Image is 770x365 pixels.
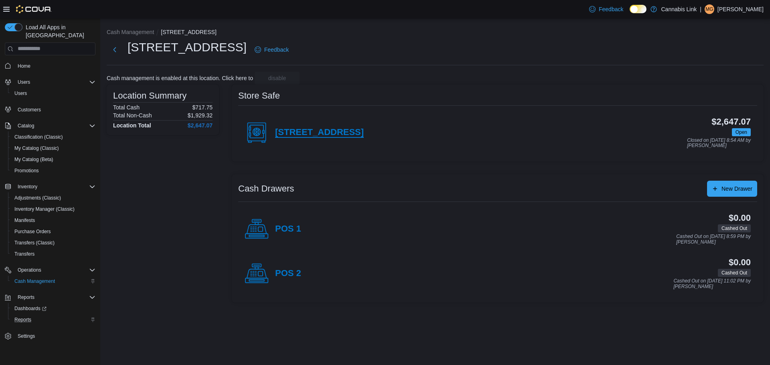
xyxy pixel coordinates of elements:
h4: Location Total [113,122,151,129]
a: Cash Management [11,276,58,286]
span: Settings [18,333,35,339]
h3: Store Safe [238,91,280,101]
h3: $2,647.07 [711,117,751,127]
span: Manifests [14,217,35,224]
span: Cash Management [11,276,95,286]
span: Transfers (Classic) [14,240,55,246]
a: Customers [14,105,44,115]
span: Purchase Orders [11,227,95,236]
span: Cashed Out [721,269,747,276]
h3: $0.00 [729,213,751,223]
span: Feedback [264,46,289,54]
span: Adjustments (Classic) [14,195,61,201]
span: Customers [18,107,41,113]
span: Inventory Manager (Classic) [14,206,75,212]
span: Reports [18,294,34,300]
p: [PERSON_NAME] [717,4,764,14]
span: Operations [18,267,41,273]
h1: [STREET_ADDRESS] [128,39,247,55]
span: Promotions [11,166,95,175]
h3: Location Summary [113,91,186,101]
button: Transfers [8,248,99,260]
span: Inventory [14,182,95,192]
span: Manifests [11,216,95,225]
span: Classification (Classic) [14,134,63,140]
a: Transfers (Classic) [11,238,58,248]
span: Cashed Out [718,224,751,232]
span: My Catalog (Classic) [11,143,95,153]
a: Dashboards [8,303,99,314]
span: Transfers (Classic) [11,238,95,248]
button: Cash Management [107,29,154,35]
span: New Drawer [721,185,752,193]
p: Cashed Out on [DATE] 8:59 PM by [PERSON_NAME] [676,234,751,245]
a: Home [14,61,34,71]
a: Dashboards [11,304,50,313]
a: Transfers [11,249,38,259]
h4: $2,647.07 [188,122,213,129]
img: Cova [16,5,52,13]
span: Cashed Out [721,225,747,232]
button: Reports [14,292,38,302]
a: Manifests [11,216,38,225]
button: Promotions [8,165,99,176]
span: Feedback [599,5,623,13]
a: Inventory Manager (Classic) [11,204,78,214]
span: Operations [14,265,95,275]
span: Users [18,79,30,85]
p: | [700,4,701,14]
span: Open [732,128,751,136]
span: MG [705,4,713,14]
a: Feedback [586,1,626,17]
button: Manifests [8,215,99,226]
span: Catalog [14,121,95,131]
a: Users [11,89,30,98]
button: Reports [8,314,99,325]
button: Customers [2,104,99,115]
button: Settings [2,330,99,342]
h3: $0.00 [729,258,751,267]
span: Settings [14,331,95,341]
button: Users [14,77,33,87]
button: Inventory [14,182,41,192]
span: Dashboards [14,305,47,312]
a: My Catalog (Classic) [11,143,62,153]
button: Reports [2,292,99,303]
span: Inventory Manager (Classic) [11,204,95,214]
span: Open [736,129,747,136]
a: Settings [14,331,38,341]
span: Reports [11,315,95,325]
button: Users [2,77,99,88]
button: Classification (Classic) [8,131,99,143]
button: Inventory Manager (Classic) [8,204,99,215]
button: [STREET_ADDRESS] [161,29,216,35]
nav: An example of EuiBreadcrumbs [107,28,764,38]
a: Classification (Classic) [11,132,66,142]
span: Transfers [14,251,34,257]
span: Promotions [14,167,39,174]
span: My Catalog (Beta) [11,155,95,164]
button: Catalog [14,121,37,131]
p: Cannabis Link [661,4,697,14]
p: $717.75 [192,104,213,111]
button: My Catalog (Classic) [8,143,99,154]
h4: [STREET_ADDRESS] [275,127,364,138]
span: Home [18,63,30,69]
span: Home [14,61,95,71]
span: Reports [14,292,95,302]
nav: Complex example [5,57,95,363]
a: Feedback [251,42,292,58]
span: My Catalog (Classic) [14,145,59,151]
button: Transfers (Classic) [8,237,99,248]
p: $1,929.32 [188,112,213,119]
button: Operations [14,265,45,275]
button: Operations [2,264,99,276]
span: Customers [14,105,95,115]
button: disable [255,72,300,85]
div: Maliya Greenwood [705,4,714,14]
a: My Catalog (Beta) [11,155,57,164]
span: Reports [14,317,31,323]
input: Dark Mode [630,5,646,13]
a: Purchase Orders [11,227,54,236]
h4: POS 1 [275,224,301,234]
